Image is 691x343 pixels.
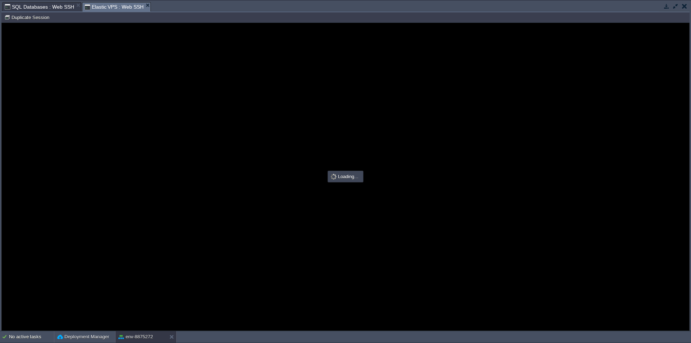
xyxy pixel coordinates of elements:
button: Deployment Manager [57,333,109,340]
span: SQL Databases : Web SSH [5,3,74,11]
button: env-8875272 [118,333,153,340]
div: No active tasks [9,331,54,343]
span: Elastic VPS : Web SSH [85,3,144,12]
button: Duplicate Session [4,14,51,21]
div: Loading... [329,172,362,181]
